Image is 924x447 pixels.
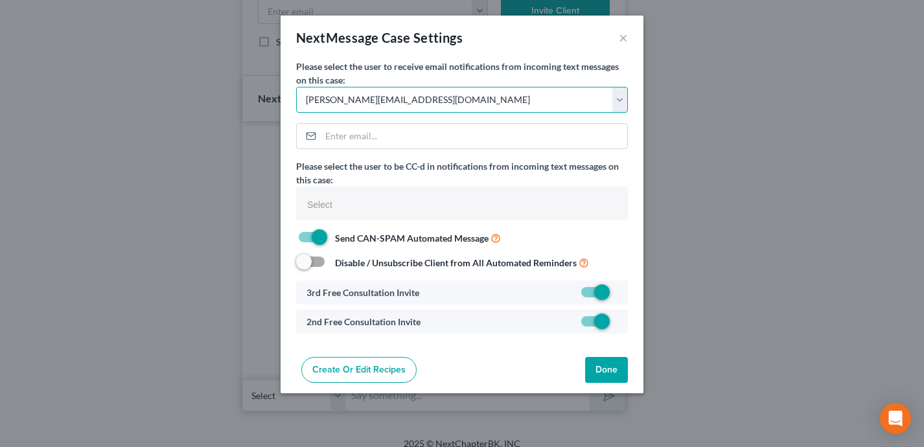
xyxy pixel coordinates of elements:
input: Enter email... [321,124,627,148]
a: Create or Edit Recipes [301,357,417,383]
button: × [619,30,628,45]
label: Please select the user to be CC-d in notifications from incoming text messages on this case: [296,159,628,187]
label: 3rd Free Consultation Invite [306,286,419,299]
div: Open Intercom Messenger [880,403,911,434]
strong: Send CAN-SPAM Automated Message [335,233,489,244]
button: Done [585,357,628,383]
div: NextMessage Case Settings [296,29,463,47]
label: Please select the user to receive email notifications from incoming text messages on this case: [296,60,628,87]
label: 2nd Free Consultation Invite [306,315,421,328]
strong: Disable / Unsubscribe Client from All Automated Reminders [335,257,577,268]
